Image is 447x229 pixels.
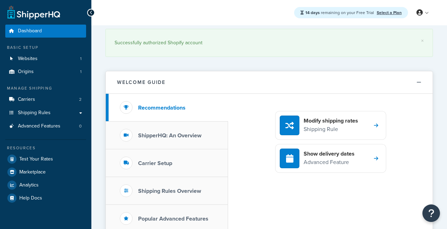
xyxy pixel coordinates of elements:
[305,9,375,16] span: remaining on your Free Trial
[19,169,46,175] span: Marketplace
[5,52,86,65] a: Websites1
[117,80,166,85] h2: Welcome Guide
[5,25,86,38] a: Dashboard
[79,123,82,129] span: 0
[5,120,86,133] a: Advanced Features0
[18,56,38,62] span: Websites
[19,195,42,201] span: Help Docs
[19,156,53,162] span: Test Your Rates
[5,179,86,191] a: Analytics
[5,65,86,78] a: Origins1
[115,38,424,48] div: Successfully authorized Shopify account
[79,97,82,103] span: 2
[18,110,51,116] span: Shipping Rules
[138,132,201,139] h3: ShipperHQ: An Overview
[5,45,86,51] div: Basic Setup
[421,38,424,44] a: ×
[18,28,42,34] span: Dashboard
[5,166,86,178] a: Marketplace
[18,69,34,75] span: Origins
[5,65,86,78] li: Origins
[305,9,320,16] strong: 14 days
[5,85,86,91] div: Manage Shipping
[304,125,358,134] p: Shipping Rule
[18,123,60,129] span: Advanced Features
[5,52,86,65] li: Websites
[18,97,35,103] span: Carriers
[304,150,355,158] h4: Show delivery dates
[138,105,186,111] h3: Recommendations
[138,216,208,222] h3: Popular Advanced Features
[377,9,402,16] a: Select a Plan
[106,71,433,94] button: Welcome Guide
[5,153,86,165] a: Test Your Rates
[19,182,39,188] span: Analytics
[80,56,82,62] span: 1
[138,188,201,194] h3: Shipping Rules Overview
[5,106,86,119] a: Shipping Rules
[5,120,86,133] li: Advanced Features
[5,192,86,204] a: Help Docs
[422,204,440,222] button: Open Resource Center
[5,93,86,106] a: Carriers2
[304,117,358,125] h4: Modify shipping rates
[80,69,82,75] span: 1
[5,145,86,151] div: Resources
[304,158,355,167] p: Advanced Feature
[138,160,172,166] h3: Carrier Setup
[5,93,86,106] li: Carriers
